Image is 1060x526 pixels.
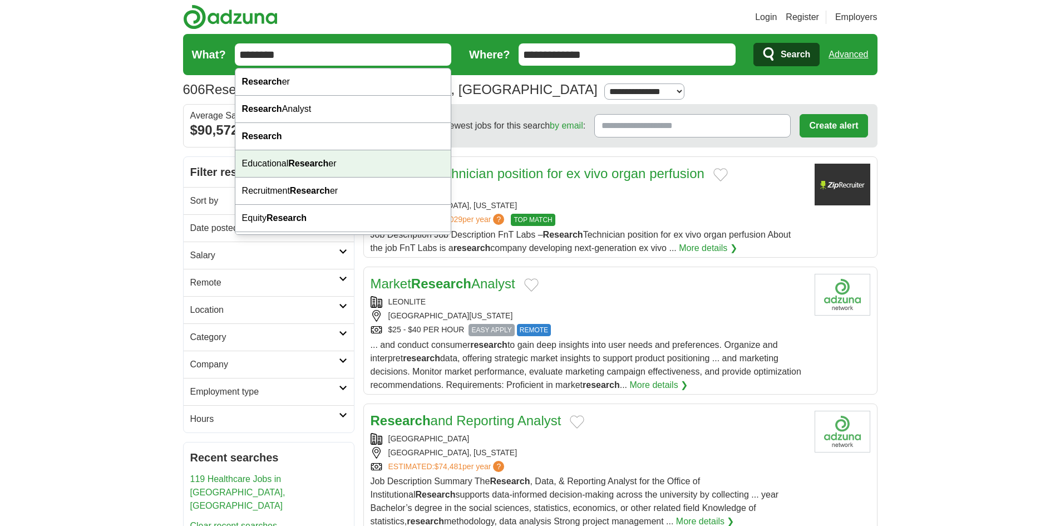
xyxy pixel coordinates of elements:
h2: Date posted [190,222,339,235]
span: Job Description Summary The , Data, & Reporting Analyst for the Office of Institutional supports ... [371,476,779,526]
strong: research [453,243,491,253]
strong: Research [415,490,455,499]
span: Receive the newest jobs for this search : [395,119,585,132]
a: ESTIMATED:$74,481per year? [388,461,507,473]
a: Advanced [829,43,868,66]
span: Job Description Job Description FnT Labs – Technician position for ex vivo organ perfusion About ... [371,230,791,253]
h2: Company [190,358,339,371]
div: FNT LABS [371,186,806,198]
h2: Remote [190,276,339,289]
strong: Research [242,77,282,86]
span: ... and conduct consumer to gain deep insights into user needs and preferences. Organize and inte... [371,340,801,390]
strong: Research [242,104,282,114]
span: ? [493,461,504,472]
a: [GEOGRAPHIC_DATA] [388,434,470,443]
strong: Research [267,213,307,223]
a: MarketResearchAnalyst [371,276,515,291]
strong: research [407,517,444,526]
span: REMOTE [517,324,551,336]
strong: Research [290,186,330,195]
div: Health [235,232,451,259]
div: Educational er [235,150,451,178]
img: Company logo [815,274,870,316]
div: [GEOGRAPHIC_DATA], [US_STATE] [371,447,806,459]
a: Date posted [184,214,354,242]
span: 606 [183,80,205,100]
div: $25 - $40 PER HOUR [371,324,806,336]
div: $90,572 [190,120,347,140]
strong: Research [371,413,431,428]
span: TOP MATCH [511,214,555,226]
img: Adzuna logo [183,4,278,30]
strong: Research [411,276,471,291]
a: Register [786,11,819,24]
a: Login [755,11,777,24]
h2: Category [190,331,339,344]
div: Average Salary [190,111,347,120]
a: Remote [184,269,354,296]
span: ? [493,214,504,225]
strong: Research [543,230,583,239]
span: EASY APPLY [469,324,514,336]
h2: Employment type [190,385,339,399]
button: Add to favorite jobs [570,415,584,429]
a: Sort by [184,187,354,214]
strong: research [470,340,507,350]
a: 119 Healthcare Jobs in [GEOGRAPHIC_DATA], [GEOGRAPHIC_DATA] [190,474,285,510]
div: [GEOGRAPHIC_DATA], [US_STATE] [371,200,806,212]
button: Add to favorite jobs [713,168,728,181]
img: Company logo [815,164,870,205]
label: What? [192,46,226,63]
div: Recruitment er [235,178,451,205]
a: Company [184,351,354,378]
div: LEONLITE [371,296,806,308]
h1: Research Jobs in [GEOGRAPHIC_DATA], [GEOGRAPHIC_DATA] [183,82,598,97]
strong: Research [288,159,328,168]
h2: Hours [190,412,339,426]
a: ResearchTechnician position for ex vivo organ perfusion [371,166,704,181]
span: Search [781,43,810,66]
a: Researchand Reporting Analyst [371,413,561,428]
div: Equity [235,205,451,232]
div: er [235,68,451,96]
div: Analyst [235,96,451,123]
a: More details ❯ [679,242,737,255]
a: by email [550,121,583,130]
h2: Recent searches [190,449,347,466]
strong: Research [490,476,530,486]
label: Where? [469,46,510,63]
strong: Research [242,131,282,141]
button: Create alert [800,114,867,137]
a: Employment type [184,378,354,405]
a: Category [184,323,354,351]
strong: research [403,353,440,363]
button: Add to favorite jobs [524,278,539,292]
div: [GEOGRAPHIC_DATA][US_STATE] [371,310,806,322]
span: $74,481 [434,462,462,471]
button: Search [753,43,820,66]
h2: Salary [190,249,339,262]
h2: Filter results [184,157,354,187]
h2: Location [190,303,339,317]
a: Hours [184,405,354,432]
a: Location [184,296,354,323]
h2: Sort by [190,194,339,208]
strong: research [583,380,620,390]
a: Employers [835,11,877,24]
a: More details ❯ [630,378,688,392]
a: Salary [184,242,354,269]
img: University of La Verne logo [815,411,870,453]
